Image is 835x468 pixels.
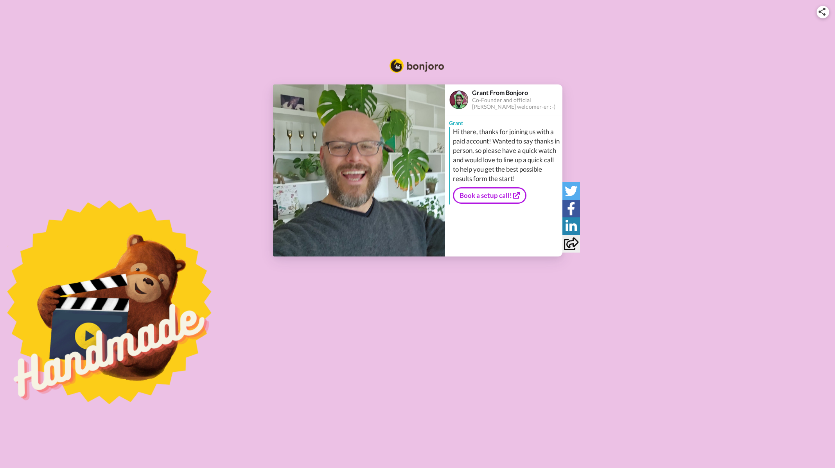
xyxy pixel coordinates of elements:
[449,90,468,109] img: Profile Image
[453,187,526,204] a: Book a setup call!
[472,89,562,96] div: Grant From Bonjoro
[273,84,445,256] img: 6d6a1a56-227a-46df-a9d0-5e66f5f5a881-thumb.jpg
[453,127,560,183] div: Hi there, thanks for joining us with a paid account! Wanted to say thanks in person, so please ha...
[445,115,562,127] div: Grant
[472,97,562,110] div: Co-Founder and official [PERSON_NAME] welcomer-er :-)
[390,59,444,73] img: Bonjoro Logo
[819,8,826,16] img: ic_share.svg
